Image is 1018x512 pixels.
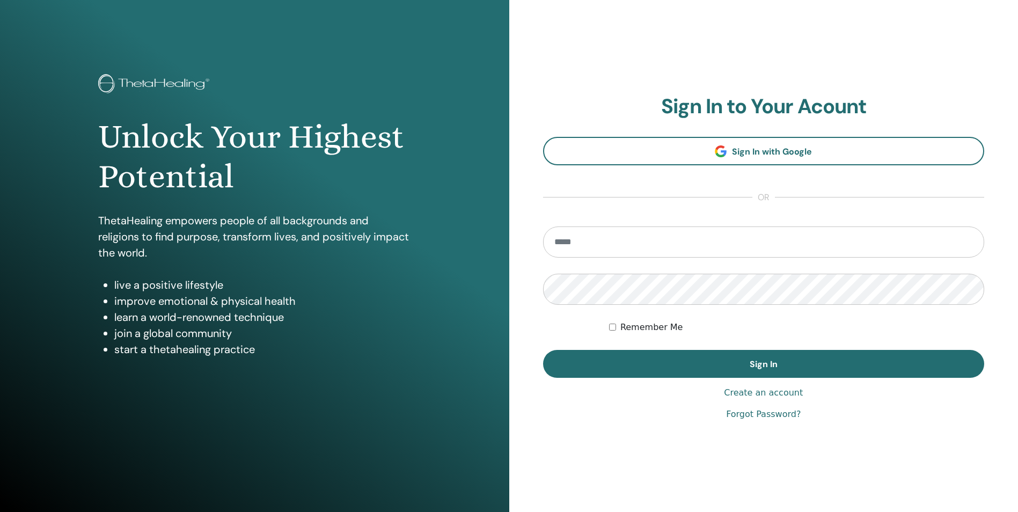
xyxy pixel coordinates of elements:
[543,350,985,378] button: Sign In
[114,293,411,309] li: improve emotional & physical health
[609,321,984,334] div: Keep me authenticated indefinitely or until I manually logout
[98,213,411,261] p: ThetaHealing empowers people of all backgrounds and religions to find purpose, transform lives, a...
[114,325,411,341] li: join a global community
[114,309,411,325] li: learn a world-renowned technique
[98,117,411,197] h1: Unlock Your Highest Potential
[732,146,812,157] span: Sign In with Google
[726,408,801,421] a: Forgot Password?
[724,386,803,399] a: Create an account
[620,321,683,334] label: Remember Me
[752,191,775,204] span: or
[750,359,778,370] span: Sign In
[114,277,411,293] li: live a positive lifestyle
[543,94,985,119] h2: Sign In to Your Acount
[543,137,985,165] a: Sign In with Google
[114,341,411,357] li: start a thetahealing practice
